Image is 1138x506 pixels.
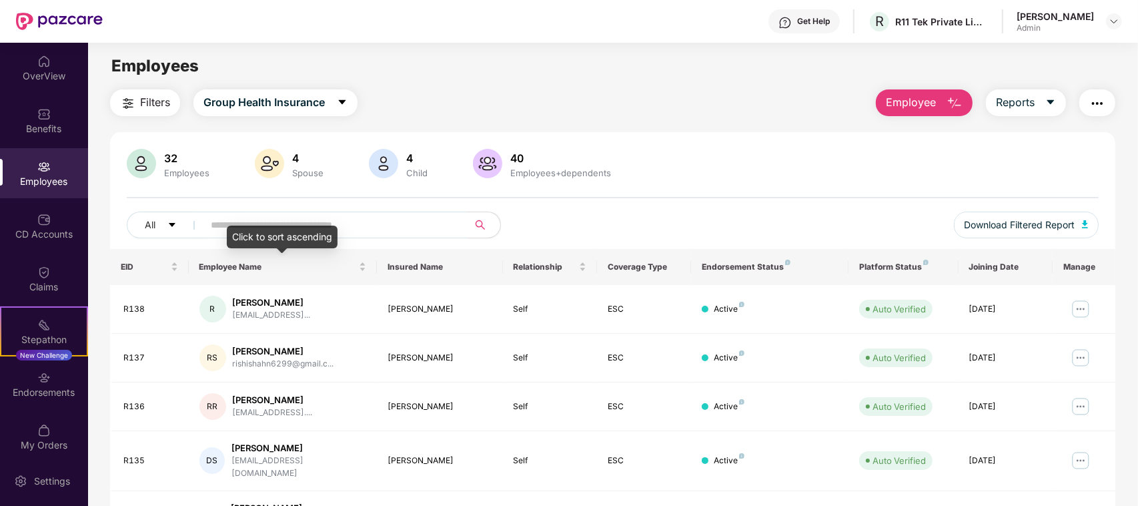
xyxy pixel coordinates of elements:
[199,393,226,420] div: RR
[233,296,311,309] div: [PERSON_NAME]
[231,455,366,480] div: [EMAIL_ADDRESS][DOMAIN_NAME]
[608,352,680,364] div: ESC
[404,168,430,178] div: Child
[468,220,494,230] span: search
[714,352,744,364] div: Active
[167,220,177,231] span: caret-down
[404,152,430,165] div: 4
[797,16,830,27] div: Get Help
[161,152,212,165] div: 32
[875,13,884,29] span: R
[37,107,51,121] img: svg+xml;base64,PHN2ZyBpZD0iQmVuZWZpdHMiIHhtbG5zPSJodHRwOi8vd3d3LnczLm9yZy8yMDAwL3N2ZyIgd2lkdGg9Ij...
[255,149,284,178] img: svg+xml;base64,PHN2ZyB4bWxucz0iaHR0cDovL3d3dy53My5vcmcvMjAwMC9zdmciIHhtbG5zOnhsaW5rPSJodHRwOi8vd3...
[873,454,926,467] div: Auto Verified
[199,447,225,474] div: DS
[337,97,348,109] span: caret-down
[199,296,226,322] div: R
[1070,347,1091,368] img: manageButton
[739,302,744,307] img: svg+xml;base64,PHN2ZyB4bWxucz0iaHR0cDovL3d3dy53My5vcmcvMjAwMC9zdmciIHdpZHRoPSI4IiBoZWlnaHQ9IjgiIH...
[597,249,691,285] th: Coverage Type
[778,16,792,29] img: svg+xml;base64,PHN2ZyBpZD0iSGVscC0zMngzMiIgeG1sbnM9Imh0dHA6Ly93d3cudzMub3JnLzIwMDAvc3ZnIiB3aWR0aD...
[231,442,366,455] div: [PERSON_NAME]
[145,218,155,232] span: All
[714,455,744,467] div: Active
[121,262,168,272] span: EID
[377,249,502,285] th: Insured Name
[37,213,51,226] img: svg+xml;base64,PHN2ZyBpZD0iQ0RfQWNjb3VudHMiIGRhdGEtbmFtZT0iQ0QgQWNjb3VudHMiIHhtbG5zPSJodHRwOi8vd3...
[123,303,178,316] div: R138
[608,401,680,413] div: ESC
[37,318,51,332] img: svg+xml;base64,PHN2ZyB4bWxucz0iaHR0cDovL3d3dy53My5vcmcvMjAwMC9zdmciIHdpZHRoPSIyMSIgaGVpZ2h0PSIyMC...
[37,55,51,68] img: svg+xml;base64,PHN2ZyBpZD0iSG9tZSIgeG1sbnM9Imh0dHA6Ly93d3cudzMub3JnLzIwMDAvc3ZnIiB3aWR0aD0iMjAiIG...
[739,350,744,356] img: svg+xml;base64,PHN2ZyB4bWxucz0iaHR0cDovL3d3dy53My5vcmcvMjAwMC9zdmciIHdpZHRoPSI4IiBoZWlnaHQ9IjgiIH...
[514,401,586,413] div: Self
[969,401,1042,413] div: [DATE]
[514,303,586,316] div: Self
[388,303,492,316] div: [PERSON_NAME]
[290,152,326,165] div: 4
[388,401,492,413] div: [PERSON_NAME]
[959,249,1053,285] th: Joining Date
[923,260,929,265] img: svg+xml;base64,PHN2ZyB4bWxucz0iaHR0cDovL3d3dy53My5vcmcvMjAwMC9zdmciIHdpZHRoPSI4IiBoZWlnaHQ9IjgiIH...
[233,394,313,407] div: [PERSON_NAME]
[608,455,680,467] div: ESC
[203,94,325,111] span: Group Health Insurance
[233,358,334,370] div: rishishahn6299@gmail.c...
[161,168,212,178] div: Employees
[199,344,226,371] div: RS
[947,95,963,111] img: svg+xml;base64,PHN2ZyB4bWxucz0iaHR0cDovL3d3dy53My5vcmcvMjAwMC9zdmciIHhtbG5zOnhsaW5rPSJodHRwOi8vd3...
[714,303,744,316] div: Active
[785,260,790,265] img: svg+xml;base64,PHN2ZyB4bWxucz0iaHR0cDovL3d3dy53My5vcmcvMjAwMC9zdmciIHdpZHRoPSI4IiBoZWlnaHQ9IjgiIH...
[388,352,492,364] div: [PERSON_NAME]
[37,424,51,437] img: svg+xml;base64,PHN2ZyBpZD0iTXlfT3JkZXJzIiBkYXRhLW5hbWU9Ik15IE9yZGVycyIgeG1sbnM9Imh0dHA6Ly93d3cudz...
[199,262,357,272] span: Employee Name
[969,455,1042,467] div: [DATE]
[233,345,334,358] div: [PERSON_NAME]
[895,15,989,28] div: R11 Tek Private Limited
[123,455,178,467] div: R135
[37,266,51,279] img: svg+xml;base64,PHN2ZyBpZD0iQ2xhaW0iIHhtbG5zPSJodHRwOi8vd3d3LnczLm9yZy8yMDAwL3N2ZyIgd2lkdGg9IjIwIi...
[739,399,744,405] img: svg+xml;base64,PHN2ZyB4bWxucz0iaHR0cDovL3d3dy53My5vcmcvMjAwMC9zdmciIHdpZHRoPSI4IiBoZWlnaHQ9IjgiIH...
[503,249,597,285] th: Relationship
[1089,95,1105,111] img: svg+xml;base64,PHN2ZyB4bWxucz0iaHR0cDovL3d3dy53My5vcmcvMjAwMC9zdmciIHdpZHRoPSIyNCIgaGVpZ2h0PSIyNC...
[876,89,973,116] button: Employee
[702,262,838,272] div: Endorsement Status
[468,212,501,238] button: search
[120,95,136,111] img: svg+xml;base64,PHN2ZyB4bWxucz0iaHR0cDovL3d3dy53My5vcmcvMjAwMC9zdmciIHdpZHRoPSIyNCIgaGVpZ2h0PSIyNC...
[965,218,1075,232] span: Download Filtered Report
[514,455,586,467] div: Self
[1070,450,1091,471] img: manageButton
[193,89,358,116] button: Group Health Insurancecaret-down
[111,56,199,75] span: Employees
[873,351,926,364] div: Auto Verified
[954,212,1099,238] button: Download Filtered Report
[873,400,926,413] div: Auto Verified
[30,475,74,488] div: Settings
[233,407,313,419] div: [EMAIL_ADDRESS]....
[859,262,948,272] div: Platform Status
[996,94,1035,111] span: Reports
[508,152,614,165] div: 40
[227,226,338,248] div: Click to sort ascending
[1017,23,1094,33] div: Admin
[123,401,178,413] div: R136
[514,352,586,364] div: Self
[1,333,87,346] div: Stepathon
[1045,97,1056,109] span: caret-down
[608,303,680,316] div: ESC
[369,149,398,178] img: svg+xml;base64,PHN2ZyB4bWxucz0iaHR0cDovL3d3dy53My5vcmcvMjAwMC9zdmciIHhtbG5zOnhsaW5rPSJodHRwOi8vd3...
[969,352,1042,364] div: [DATE]
[1082,220,1089,228] img: svg+xml;base64,PHN2ZyB4bWxucz0iaHR0cDovL3d3dy53My5vcmcvMjAwMC9zdmciIHhtbG5zOnhsaW5rPSJodHRwOi8vd3...
[110,89,180,116] button: Filters
[969,303,1042,316] div: [DATE]
[714,401,744,413] div: Active
[233,309,311,322] div: [EMAIL_ADDRESS]...
[16,350,72,360] div: New Challenge
[873,302,926,316] div: Auto Verified
[1070,396,1091,417] img: manageButton
[189,249,378,285] th: Employee Name
[37,160,51,174] img: svg+xml;base64,PHN2ZyBpZD0iRW1wbG95ZWVzIiB4bWxucz0iaHR0cDovL3d3dy53My5vcmcvMjAwMC9zdmciIHdpZHRoPS...
[473,149,502,178] img: svg+xml;base64,PHN2ZyB4bWxucz0iaHR0cDovL3d3dy53My5vcmcvMjAwMC9zdmciIHhtbG5zOnhsaW5rPSJodHRwOi8vd3...
[290,168,326,178] div: Spouse
[127,149,156,178] img: svg+xml;base64,PHN2ZyB4bWxucz0iaHR0cDovL3d3dy53My5vcmcvMjAwMC9zdmciIHhtbG5zOnhsaW5rPSJodHRwOi8vd3...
